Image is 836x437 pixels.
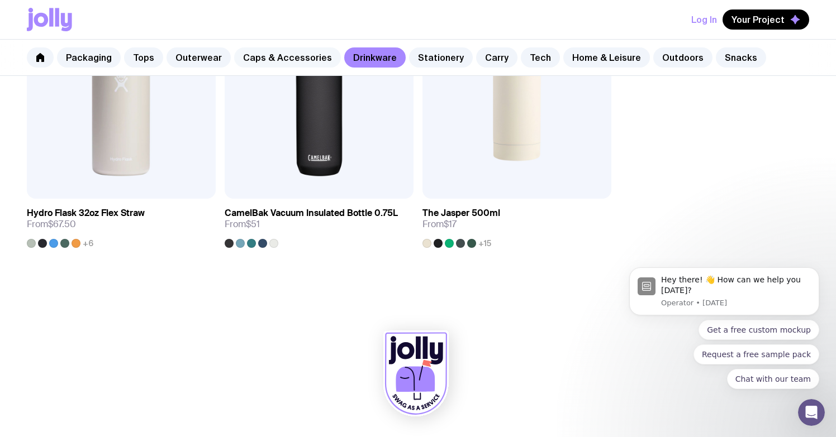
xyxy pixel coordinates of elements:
span: $51 [246,218,260,230]
span: From [422,219,457,230]
span: +6 [83,239,93,248]
a: The Jasper 500mlFrom$17+15 [422,199,611,248]
a: Caps & Accessories [234,47,341,68]
h3: CamelBak Vacuum Insulated Bottle 0.75L [225,208,398,219]
button: Log In [691,9,717,30]
a: Tops [124,47,163,68]
button: Your Project [723,9,809,30]
h3: The Jasper 500ml [422,208,500,219]
h3: Hydro Flask 32oz Flex Straw [27,208,145,219]
span: From [27,219,76,230]
a: Outerwear [167,47,231,68]
iframe: Intercom notifications message [612,181,836,407]
a: Tech [521,47,560,68]
span: Your Project [731,14,785,25]
a: Stationery [409,47,473,68]
a: Packaging [57,47,121,68]
span: $67.50 [48,218,76,230]
a: Home & Leisure [563,47,650,68]
span: +15 [478,239,491,248]
a: Drinkware [344,47,406,68]
a: Carry [476,47,517,68]
span: From [225,219,260,230]
a: CamelBak Vacuum Insulated Bottle 0.75LFrom$51 [225,199,414,248]
span: $17 [444,218,457,230]
a: Hydro Flask 32oz Flex StrawFrom$67.50+6 [27,199,216,248]
iframe: Intercom live chat [798,399,825,426]
a: Snacks [716,47,766,68]
a: Outdoors [653,47,712,68]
